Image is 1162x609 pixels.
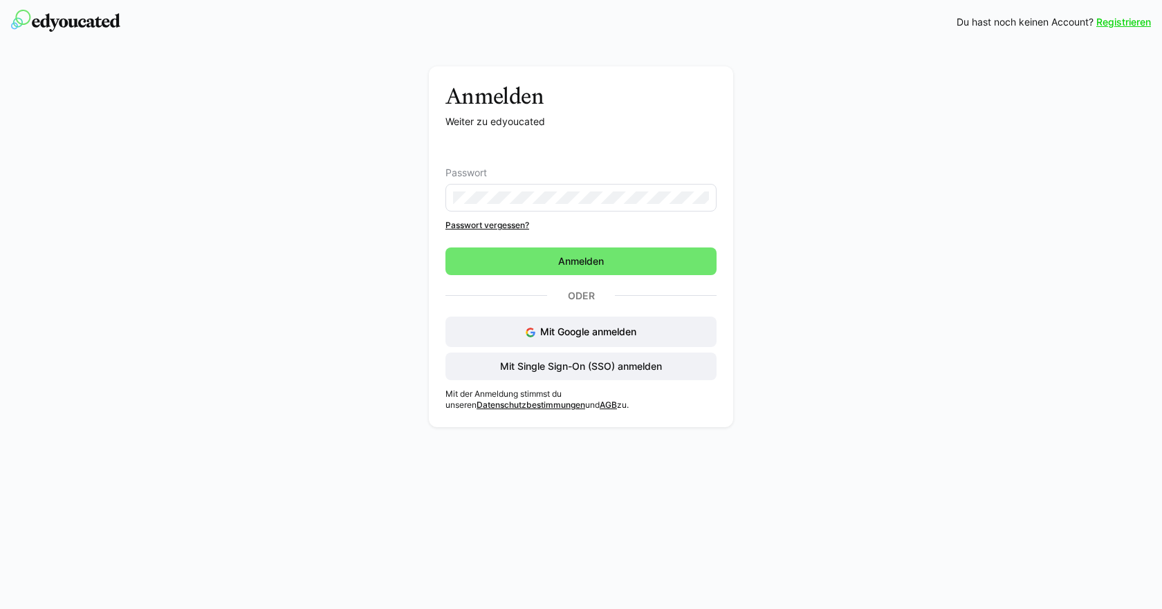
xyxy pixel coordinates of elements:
p: Oder [547,286,615,306]
span: Mit Single Sign-On (SSO) anmelden [498,359,664,373]
span: Mit Google anmelden [540,326,636,337]
span: Anmelden [556,254,606,268]
p: Mit der Anmeldung stimmst du unseren und zu. [445,388,717,411]
button: Mit Google anmelden [445,317,717,347]
button: Anmelden [445,247,717,275]
a: Datenschutzbestimmungen [477,400,585,410]
a: Passwort vergessen? [445,220,717,231]
span: Du hast noch keinen Account? [957,15,1094,29]
span: Passwort [445,167,487,178]
a: Registrieren [1096,15,1151,29]
button: Mit Single Sign-On (SSO) anmelden [445,353,717,380]
a: AGB [600,400,617,410]
h3: Anmelden [445,83,717,109]
img: edyoucated [11,10,120,32]
p: Weiter zu edyoucated [445,115,717,129]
